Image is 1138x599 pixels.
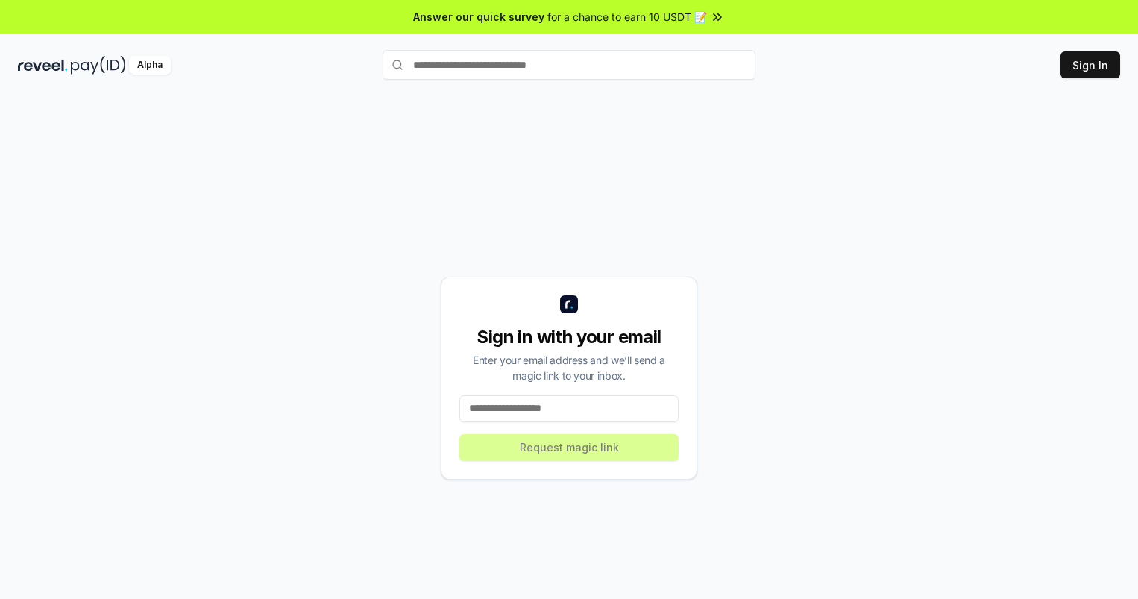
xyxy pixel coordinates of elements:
img: reveel_dark [18,56,68,75]
span: for a chance to earn 10 USDT 📝 [547,9,707,25]
span: Answer our quick survey [413,9,544,25]
div: Sign in with your email [459,325,679,349]
button: Sign In [1060,51,1120,78]
img: pay_id [71,56,126,75]
img: logo_small [560,295,578,313]
div: Enter your email address and we’ll send a magic link to your inbox. [459,352,679,383]
div: Alpha [129,56,171,75]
